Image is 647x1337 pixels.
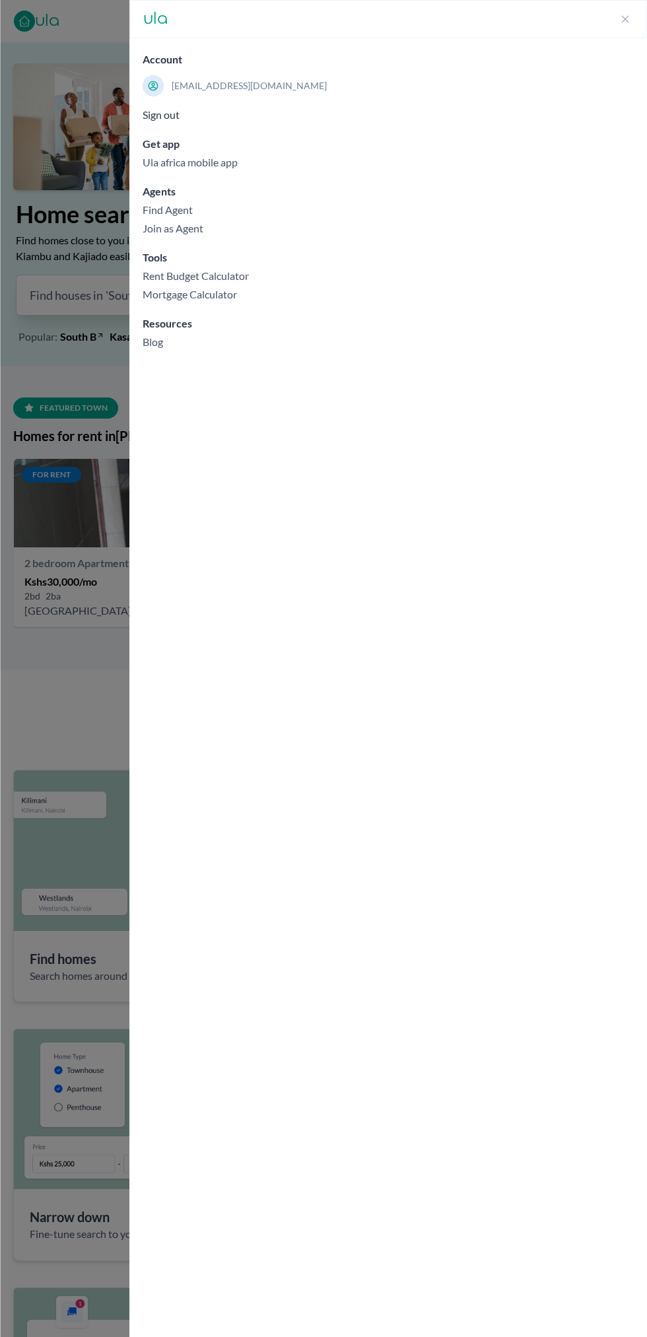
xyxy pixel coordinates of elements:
[143,287,634,302] a: Mortgage Calculator
[143,334,634,350] a: Blog
[143,51,634,67] h2: Account
[143,268,634,284] a: Rent Budget Calculator
[143,184,634,199] h2: Agents
[143,202,634,218] a: Find Agent
[143,154,634,170] a: Ula africa mobile app
[143,221,634,236] a: Join as Agent
[143,250,634,265] h2: Tools
[172,79,327,92] span: [EMAIL_ADDRESS][DOMAIN_NAME]
[143,9,168,30] span: ula
[143,136,634,152] h2: Get app
[143,316,634,331] h2: Resources
[143,107,634,123] div: Sign out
